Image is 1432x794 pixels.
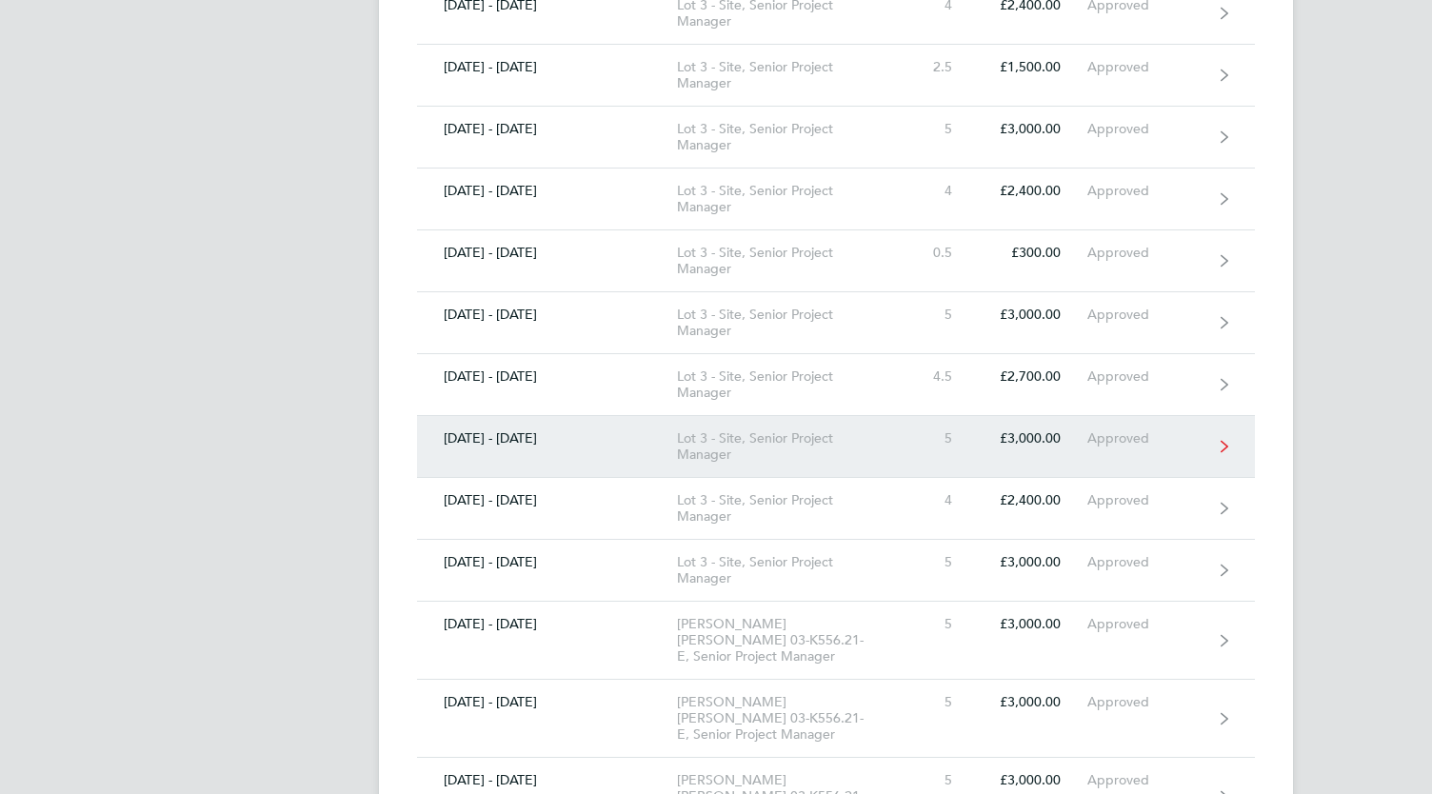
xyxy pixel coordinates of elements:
[417,45,1255,107] a: [DATE] - [DATE]Lot 3 - Site, Senior Project Manager2.5£1,500.00Approved
[677,492,895,525] div: Lot 3 - Site, Senior Project Manager
[1087,183,1204,199] div: Approved
[417,416,1255,478] a: [DATE] - [DATE]Lot 3 - Site, Senior Project Manager5£3,000.00Approved
[895,307,979,323] div: 5
[895,368,979,385] div: 4.5
[417,292,1255,354] a: [DATE] - [DATE]Lot 3 - Site, Senior Project Manager5£3,000.00Approved
[417,554,677,570] div: [DATE] - [DATE]
[677,554,895,586] div: Lot 3 - Site, Senior Project Manager
[895,183,979,199] div: 4
[417,230,1255,292] a: [DATE] - [DATE]Lot 3 - Site, Senior Project Manager0.5£300.00Approved
[895,245,979,261] div: 0.5
[895,616,979,632] div: 5
[979,772,1087,788] div: £3,000.00
[1087,772,1204,788] div: Approved
[677,121,895,153] div: Lot 3 - Site, Senior Project Manager
[1087,59,1204,75] div: Approved
[677,430,895,463] div: Lot 3 - Site, Senior Project Manager
[677,59,895,91] div: Lot 3 - Site, Senior Project Manager
[417,59,677,75] div: [DATE] - [DATE]
[677,183,895,215] div: Lot 3 - Site, Senior Project Manager
[1087,307,1204,323] div: Approved
[979,694,1087,710] div: £3,000.00
[417,183,677,199] div: [DATE] - [DATE]
[1087,554,1204,570] div: Approved
[979,368,1087,385] div: £2,700.00
[895,430,979,447] div: 5
[1087,121,1204,137] div: Approved
[1087,492,1204,508] div: Approved
[417,169,1255,230] a: [DATE] - [DATE]Lot 3 - Site, Senior Project Manager4£2,400.00Approved
[895,772,979,788] div: 5
[677,694,895,743] div: [PERSON_NAME] [PERSON_NAME] 03-K556.21-E, Senior Project Manager
[417,121,677,137] div: [DATE] - [DATE]
[1087,694,1204,710] div: Approved
[677,307,895,339] div: Lot 3 - Site, Senior Project Manager
[677,616,895,665] div: [PERSON_NAME] [PERSON_NAME] 03-K556.21-E, Senior Project Manager
[979,430,1087,447] div: £3,000.00
[895,121,979,137] div: 5
[895,59,979,75] div: 2.5
[417,602,1255,680] a: [DATE] - [DATE][PERSON_NAME] [PERSON_NAME] 03-K556.21-E, Senior Project Manager5£3,000.00Approved
[677,245,895,277] div: Lot 3 - Site, Senior Project Manager
[417,680,1255,758] a: [DATE] - [DATE][PERSON_NAME] [PERSON_NAME] 03-K556.21-E, Senior Project Manager5£3,000.00Approved
[979,307,1087,323] div: £3,000.00
[1087,245,1204,261] div: Approved
[979,492,1087,508] div: £2,400.00
[979,245,1087,261] div: £300.00
[417,245,677,261] div: [DATE] - [DATE]
[417,478,1255,540] a: [DATE] - [DATE]Lot 3 - Site, Senior Project Manager4£2,400.00Approved
[979,554,1087,570] div: £3,000.00
[417,616,677,632] div: [DATE] - [DATE]
[895,492,979,508] div: 4
[979,616,1087,632] div: £3,000.00
[417,430,677,447] div: [DATE] - [DATE]
[1087,616,1204,632] div: Approved
[417,368,677,385] div: [DATE] - [DATE]
[895,694,979,710] div: 5
[979,59,1087,75] div: £1,500.00
[417,107,1255,169] a: [DATE] - [DATE]Lot 3 - Site, Senior Project Manager5£3,000.00Approved
[417,354,1255,416] a: [DATE] - [DATE]Lot 3 - Site, Senior Project Manager4.5£2,700.00Approved
[1087,430,1204,447] div: Approved
[677,368,895,401] div: Lot 3 - Site, Senior Project Manager
[1087,368,1204,385] div: Approved
[979,121,1087,137] div: £3,000.00
[417,772,677,788] div: [DATE] - [DATE]
[417,694,677,710] div: [DATE] - [DATE]
[417,540,1255,602] a: [DATE] - [DATE]Lot 3 - Site, Senior Project Manager5£3,000.00Approved
[895,554,979,570] div: 5
[417,307,677,323] div: [DATE] - [DATE]
[417,492,677,508] div: [DATE] - [DATE]
[979,183,1087,199] div: £2,400.00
